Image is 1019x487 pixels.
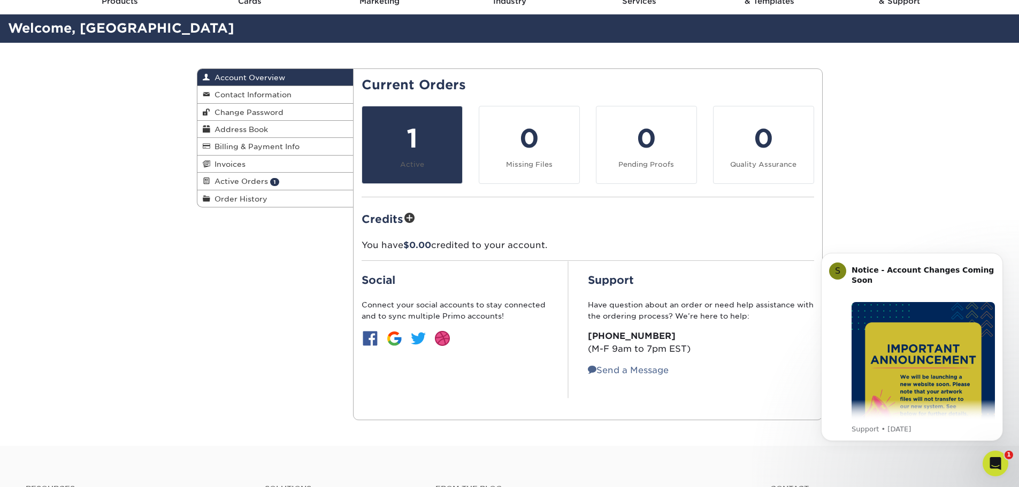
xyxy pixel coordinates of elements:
[410,330,427,347] img: btn-twitter.jpg
[197,173,354,190] a: Active Orders 1
[210,73,285,82] span: Account Overview
[197,138,354,155] a: Billing & Payment Info
[603,119,690,158] div: 0
[197,104,354,121] a: Change Password
[596,106,697,184] a: 0 Pending Proofs
[588,331,676,341] strong: [PHONE_NUMBER]
[197,121,354,138] a: Address Book
[210,108,284,117] span: Change Password
[486,119,573,158] div: 0
[588,365,669,375] a: Send a Message
[434,330,451,347] img: btn-dribbble.jpg
[210,177,268,185] span: Active Orders
[362,274,549,287] h2: Social
[400,160,424,168] small: Active
[210,90,292,99] span: Contact Information
[362,299,549,321] p: Connect your social accounts to stay connected and to sync multiple Primo accounts!
[362,78,814,93] h2: Current Orders
[805,239,1019,482] iframe: Intercom notifications message
[197,190,354,207] a: Order History
[713,106,814,184] a: 0 Quality Assurance
[588,299,814,321] p: Have question about an order or need help assistance with the ordering process? We’re here to help:
[210,160,246,168] span: Invoices
[588,274,814,287] h2: Support
[720,119,807,158] div: 0
[270,178,279,186] span: 1
[983,451,1008,476] iframe: Intercom live chat
[479,106,580,184] a: 0 Missing Files
[197,69,354,86] a: Account Overview
[197,156,354,173] a: Invoices
[506,160,553,168] small: Missing Files
[210,142,300,151] span: Billing & Payment Info
[210,195,267,203] span: Order History
[362,106,463,184] a: 1 Active
[369,119,456,158] div: 1
[386,330,403,347] img: btn-google.jpg
[403,240,431,250] span: $0.00
[362,330,379,347] img: btn-facebook.jpg
[588,330,814,355] p: (M-F 9am to 7pm EST)
[197,86,354,103] a: Contact Information
[362,239,814,252] p: You have credited to your account.
[730,160,796,168] small: Quality Assurance
[1005,451,1013,459] span: 1
[362,210,814,227] h2: Credits
[618,160,674,168] small: Pending Proofs
[210,125,268,134] span: Address Book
